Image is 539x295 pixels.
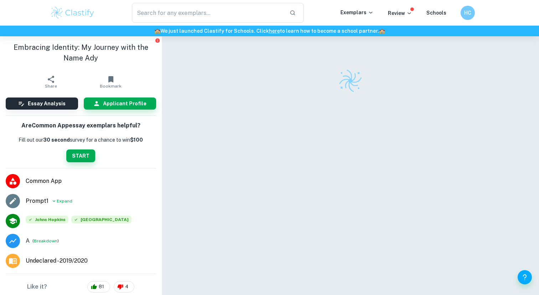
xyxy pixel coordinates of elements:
h6: Applicant Profile [103,100,147,107]
span: 4 [121,283,132,290]
input: Search for any exemplars... [132,3,284,23]
h6: Like it? [27,283,47,291]
span: Expand [57,198,72,204]
h6: HC [464,9,472,17]
span: ( ) [32,237,59,244]
span: 🏫 [154,28,160,34]
strong: $100 [130,137,143,143]
button: Essay Analysis [6,98,78,110]
button: Report issue [155,38,160,43]
div: Accepted: Johns Hopkins University [26,216,68,226]
p: Review [388,9,412,17]
div: Accepted: Northwestern University [71,216,132,226]
h6: Are Common App essay exemplars helpful? [21,121,140,130]
h6: We just launched Clastify for Schools. Click to learn how to become a school partner. [1,27,538,35]
a: Schools [426,10,446,16]
p: Grade [26,237,30,245]
div: 81 [87,281,110,293]
span: Undeclared - 2019/2020 [26,257,88,265]
button: Bookmark [81,72,141,92]
p: Exemplars [340,9,374,16]
span: 81 [95,283,108,290]
b: 30 second [43,137,70,143]
a: here [269,28,280,34]
span: Bookmark [100,84,122,89]
p: Fill out our survey for a chance to win [19,136,143,144]
span: Johns Hopkins [26,216,68,223]
h1: Embracing Identity: My Journey with the Name Ady [6,42,156,63]
div: 4 [114,281,134,293]
img: Clastify logo [338,68,363,93]
img: Clastify logo [50,6,95,20]
a: Major and Application Year [26,257,93,265]
h6: Essay Analysis [28,100,66,107]
button: Breakdown [34,238,57,244]
span: Share [45,84,57,89]
span: Common App [26,177,156,185]
span: [GEOGRAPHIC_DATA] [71,216,132,223]
button: START [66,149,95,162]
span: Prompt 1 [26,197,48,205]
span: 🏫 [379,28,385,34]
button: Help and Feedback [518,270,532,284]
a: Prompt1 [26,197,48,205]
button: HC [461,6,475,20]
button: Applicant Profile [84,98,156,110]
button: Share [21,72,81,92]
button: Expand [51,197,72,205]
